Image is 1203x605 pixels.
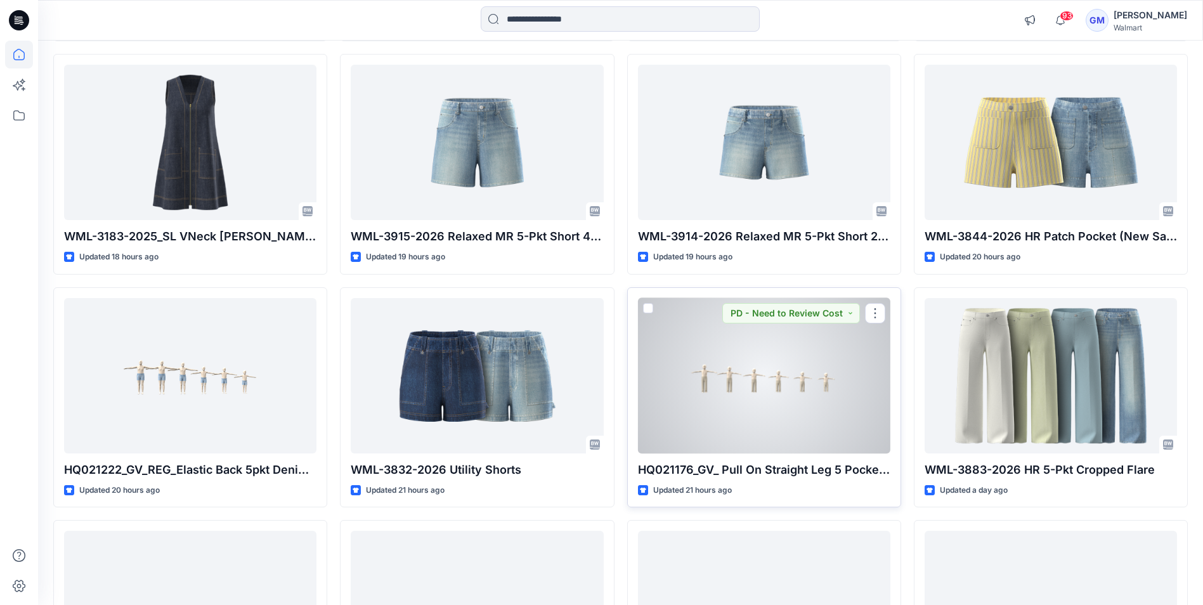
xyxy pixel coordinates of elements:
p: Updated 18 hours ago [79,250,159,264]
a: HQ021176_GV_ Pull On Straight Leg 5 Pocket Jean [638,298,890,453]
p: Updated 19 hours ago [366,250,445,264]
p: WML-3914-2026 Relaxed MR 5-Pkt Short 2_5inseam [638,228,890,245]
p: Updated 20 hours ago [940,250,1020,264]
div: GM [1086,9,1109,32]
p: WML-3915-2026 Relaxed MR 5-Pkt Short 4_5inseam [351,228,603,245]
p: WML-3183-2025_SL VNeck [PERSON_NAME] Mini Dress [64,228,316,245]
p: HQ021176_GV_ Pull On Straight Leg 5 Pocket [PERSON_NAME] [638,461,890,479]
p: Updated 19 hours ago [653,250,732,264]
p: WML-3844-2026 HR Patch Pocket (New Sailor Short) [925,228,1177,245]
p: Updated 21 hours ago [653,484,732,497]
span: 93 [1060,11,1074,21]
p: Updated a day ago [940,484,1008,497]
a: WML-3183-2025_SL VNeck ALine Mini Dress [64,65,316,220]
div: [PERSON_NAME] [1114,8,1187,23]
p: WML-3883-2026 HR 5-Pkt Cropped Flare [925,461,1177,479]
p: Updated 21 hours ago [366,484,445,497]
a: WML-3844-2026 HR Patch Pocket (New Sailor Short) [925,65,1177,220]
a: WML-3883-2026 HR 5-Pkt Cropped Flare [925,298,1177,453]
p: WML-3832-2026 Utility Shorts [351,461,603,479]
div: Walmart [1114,23,1187,32]
a: WML-3832-2026 Utility Shorts [351,298,603,453]
p: HQ021222_GV_REG_Elastic Back 5pkt Denim Shorts 3” Inseam [64,461,316,479]
p: Updated 20 hours ago [79,484,160,497]
a: HQ021222_GV_REG_Elastic Back 5pkt Denim Shorts 3” Inseam [64,298,316,453]
a: WML-3915-2026 Relaxed MR 5-Pkt Short 4_5inseam [351,65,603,220]
a: WML-3914-2026 Relaxed MR 5-Pkt Short 2_5inseam [638,65,890,220]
